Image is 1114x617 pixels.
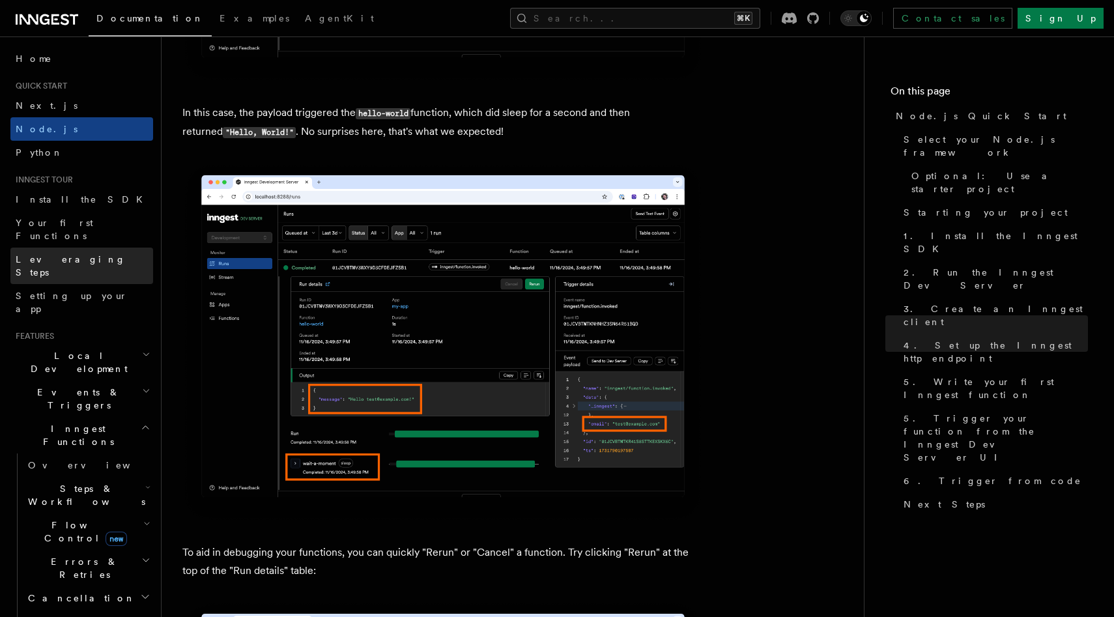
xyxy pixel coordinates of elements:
a: Install the SDK [10,188,153,211]
span: Optional: Use a starter project [911,169,1088,195]
button: Cancellation [23,586,153,610]
button: Toggle dark mode [840,10,872,26]
a: Optional: Use a starter project [906,164,1088,201]
button: Search...⌘K [510,8,760,29]
span: Home [16,52,52,65]
span: Documentation [96,13,204,23]
button: Inngest Functions [10,417,153,453]
span: 2. Run the Inngest Dev Server [904,266,1088,292]
span: Install the SDK [16,194,150,205]
a: 4. Set up the Inngest http endpoint [898,334,1088,370]
span: Steps & Workflows [23,482,145,508]
span: Inngest Functions [10,422,141,448]
span: 1. Install the Inngest SDK [904,229,1088,255]
span: 3. Create an Inngest client [904,302,1088,328]
button: Steps & Workflows [23,477,153,513]
span: Starting your project [904,206,1068,219]
span: Node.js Quick Start [896,109,1066,122]
a: Setting up your app [10,284,153,321]
span: Cancellation [23,592,136,605]
code: "Hello, World!" [223,127,296,138]
span: Select your Node.js framework [904,133,1088,159]
span: Errors & Retries [23,555,141,581]
p: In this case, the payload triggered the function, which did sleep for a second and then returned ... [182,104,704,141]
a: 6. Trigger from code [898,469,1088,493]
span: Leveraging Steps [16,254,126,278]
p: To aid in debugging your functions, you can quickly "Rerun" or "Cancel" a function. Try clicking ... [182,543,704,580]
span: 5. Write your first Inngest function [904,375,1088,401]
span: Overview [28,460,162,470]
span: Next Steps [904,498,985,511]
a: Select your Node.js framework [898,128,1088,164]
img: Inngest Dev Server web interface's runs tab with a single completed run expanded indicating that ... [182,162,704,523]
h4: On this page [891,83,1088,104]
span: 5. Trigger your function from the Inngest Dev Server UI [904,412,1088,464]
code: hello-world [356,108,410,119]
span: 6. Trigger from code [904,474,1081,487]
a: Node.js [10,117,153,141]
span: 4. Set up the Inngest http endpoint [904,339,1088,365]
a: Starting your project [898,201,1088,224]
a: Contact sales [893,8,1012,29]
a: 2. Run the Inngest Dev Server [898,261,1088,297]
a: Leveraging Steps [10,248,153,284]
button: Events & Triggers [10,380,153,417]
a: 5. Trigger your function from the Inngest Dev Server UI [898,407,1088,469]
span: Events & Triggers [10,386,142,412]
button: Flow Controlnew [23,513,153,550]
a: Documentation [89,4,212,36]
a: Home [10,47,153,70]
a: Next.js [10,94,153,117]
a: 1. Install the Inngest SDK [898,224,1088,261]
span: Features [10,331,54,341]
span: Node.js [16,124,78,134]
span: new [106,532,127,546]
a: Python [10,141,153,164]
button: Local Development [10,344,153,380]
a: 5. Write your first Inngest function [898,370,1088,407]
span: Python [16,147,63,158]
a: Your first Functions [10,211,153,248]
span: Your first Functions [16,218,93,241]
span: AgentKit [305,13,374,23]
a: Examples [212,4,297,35]
span: Setting up your app [16,291,128,314]
button: Errors & Retries [23,550,153,586]
span: Flow Control [23,519,143,545]
span: Next.js [16,100,78,111]
span: Local Development [10,349,142,375]
a: Node.js Quick Start [891,104,1088,128]
span: Quick start [10,81,67,91]
span: Inngest tour [10,175,73,185]
span: Examples [220,13,289,23]
a: Sign Up [1018,8,1104,29]
a: Overview [23,453,153,477]
kbd: ⌘K [734,12,752,25]
a: AgentKit [297,4,382,35]
a: Next Steps [898,493,1088,516]
a: 3. Create an Inngest client [898,297,1088,334]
